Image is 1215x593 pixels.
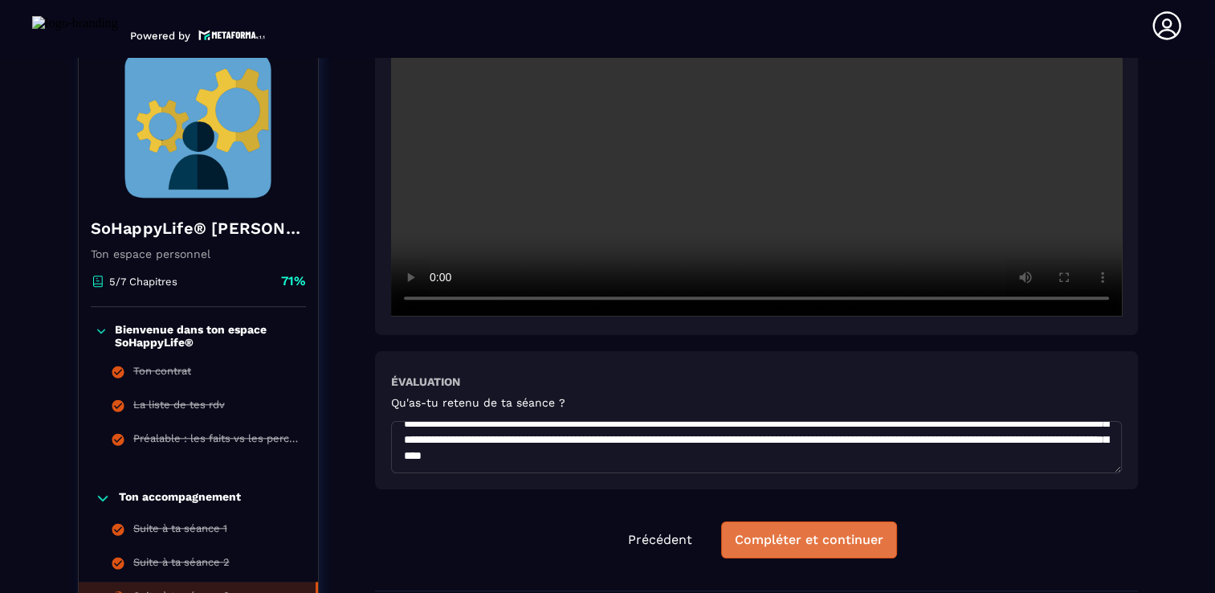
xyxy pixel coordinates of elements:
button: Compléter et continuer [721,521,897,558]
div: La liste de tes rdv [133,399,225,416]
img: logo [198,28,266,42]
h4: SoHappyLife® [PERSON_NAME] [91,217,306,239]
img: logo-branding [32,16,118,42]
p: Powered by [130,30,190,42]
button: Précédent [615,522,705,558]
div: Préalable : les faits vs les perceptions [133,432,302,450]
div: Suite à ta séance 1 [133,522,227,540]
div: Compléter et continuer [735,532,883,548]
img: banner [91,44,306,205]
p: Ton accompagnement [119,490,241,506]
p: 5/7 Chapitres [109,276,177,288]
p: 71% [281,272,306,290]
div: Suite à ta séance 2 [133,556,230,574]
p: Ton espace personnel [91,247,306,260]
p: Bienvenue dans ton espace SoHappyLife® [115,323,301,349]
h5: Qu'as-tu retenu de ta séance ? [391,396,565,409]
div: Ton contrat [133,365,191,382]
h6: Évaluation [391,375,460,388]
